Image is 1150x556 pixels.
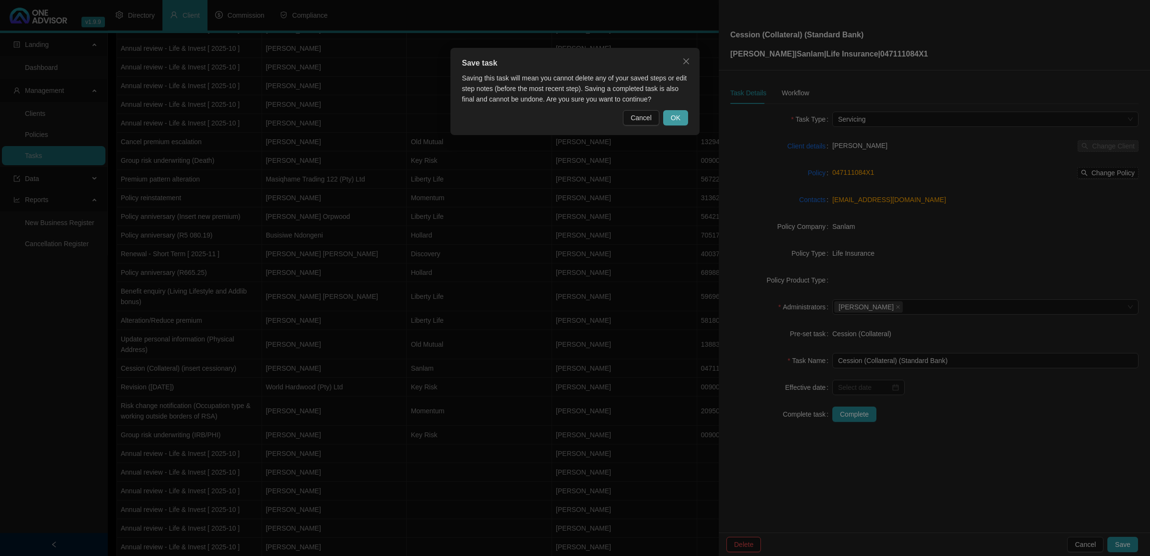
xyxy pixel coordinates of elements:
[623,110,659,125] button: Cancel
[678,54,694,69] button: Close
[663,110,688,125] button: OK
[631,113,652,123] span: Cancel
[462,73,688,104] div: Saving this task will mean you cannot delete any of your saved steps or edit step notes (before t...
[462,57,688,69] div: Save task
[682,57,690,65] span: close
[671,113,680,123] span: OK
